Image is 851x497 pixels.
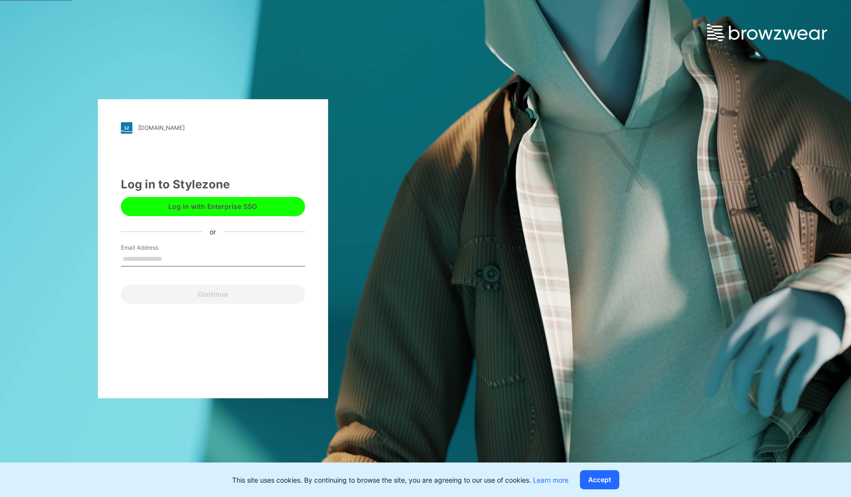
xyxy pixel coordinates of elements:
img: browzwear-logo.e42bd6dac1945053ebaf764b6aa21510.svg [707,24,827,41]
a: Learn more [533,476,568,484]
label: Email Address [121,243,188,252]
div: or [202,227,224,237]
a: [DOMAIN_NAME] [121,122,305,134]
div: [DOMAIN_NAME] [138,124,185,131]
p: This site uses cookies. By continuing to browse the site, you are agreeing to our use of cookies. [232,475,568,485]
img: stylezone-logo.562084cfcfab977791bfbf7441f1a819.svg [121,122,132,134]
div: Log in to Stylezone [121,176,305,193]
button: Log in with Enterprise SSO [121,197,305,216]
button: Accept [580,470,619,489]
